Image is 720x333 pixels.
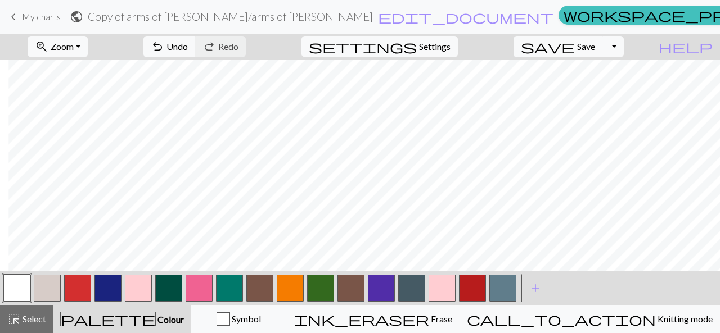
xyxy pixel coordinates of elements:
[151,39,164,54] span: undo
[309,40,417,53] i: Settings
[514,36,603,57] button: Save
[191,305,287,333] button: Symbol
[166,41,188,52] span: Undo
[659,39,713,54] span: help
[521,39,575,54] span: save
[7,7,61,26] a: My charts
[35,39,48,54] span: zoom_in
[143,36,196,57] button: Undo
[577,41,595,52] span: Save
[419,40,451,53] span: Settings
[21,313,46,324] span: Select
[61,311,155,327] span: palette
[22,11,61,22] span: My charts
[378,9,553,25] span: edit_document
[309,39,417,54] span: settings
[294,311,429,327] span: ink_eraser
[7,311,21,327] span: highlight_alt
[51,41,74,52] span: Zoom
[70,9,83,25] span: public
[429,313,452,324] span: Erase
[460,305,720,333] button: Knitting mode
[656,313,713,324] span: Knitting mode
[529,280,542,296] span: add
[53,305,191,333] button: Colour
[287,305,460,333] button: Erase
[28,36,88,57] button: Zoom
[7,9,20,25] span: keyboard_arrow_left
[156,314,184,325] span: Colour
[230,313,261,324] span: Symbol
[88,10,373,23] h2: Copy of arms of [PERSON_NAME] / arms of [PERSON_NAME]
[301,36,458,57] button: SettingsSettings
[467,311,656,327] span: call_to_action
